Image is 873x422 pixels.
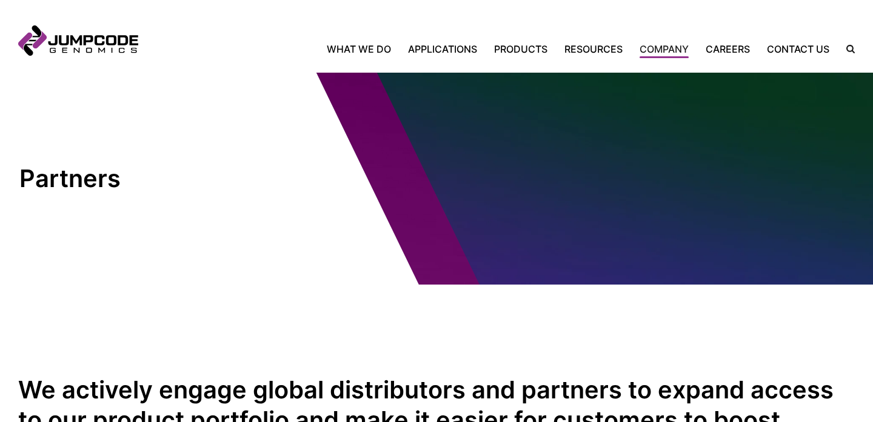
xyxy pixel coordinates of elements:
a: Products [486,42,556,56]
a: Contact Us [758,42,838,56]
a: Resources [556,42,631,56]
h1: Partners [19,163,222,194]
label: Search the site. [838,45,855,53]
a: What We Do [327,42,400,56]
a: Careers [697,42,758,56]
nav: Primary Navigation [138,42,838,56]
a: Applications [400,42,486,56]
a: Company [631,42,697,56]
